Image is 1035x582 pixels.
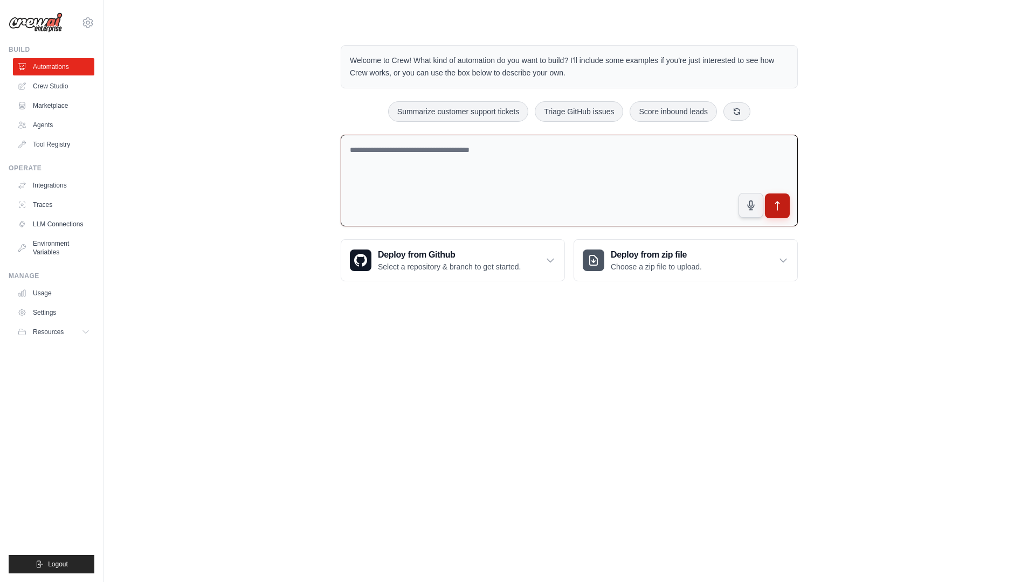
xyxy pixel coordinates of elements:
div: Manage [9,272,94,280]
button: Triage GitHub issues [535,101,623,122]
div: Operate [9,164,94,172]
button: Summarize customer support tickets [388,101,528,122]
a: Automations [13,58,94,75]
h3: Deploy from Github [378,248,521,261]
p: Welcome to Crew! What kind of automation do you want to build? I'll include some examples if you'... [350,54,789,79]
button: Logout [9,555,94,573]
a: Crew Studio [13,78,94,95]
a: Traces [13,196,94,213]
p: Choose a zip file to upload. [611,261,702,272]
button: Resources [13,323,94,341]
img: Logo [9,12,63,33]
a: Agents [13,116,94,134]
a: Tool Registry [13,136,94,153]
a: Marketplace [13,97,94,114]
button: Score inbound leads [630,101,717,122]
iframe: Chat Widget [981,530,1035,582]
a: Settings [13,304,94,321]
h3: Deploy from zip file [611,248,702,261]
a: Environment Variables [13,235,94,261]
a: LLM Connections [13,216,94,233]
a: Integrations [13,177,94,194]
a: Usage [13,285,94,302]
span: Resources [33,328,64,336]
div: Build [9,45,94,54]
span: Logout [48,560,68,569]
p: Select a repository & branch to get started. [378,261,521,272]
